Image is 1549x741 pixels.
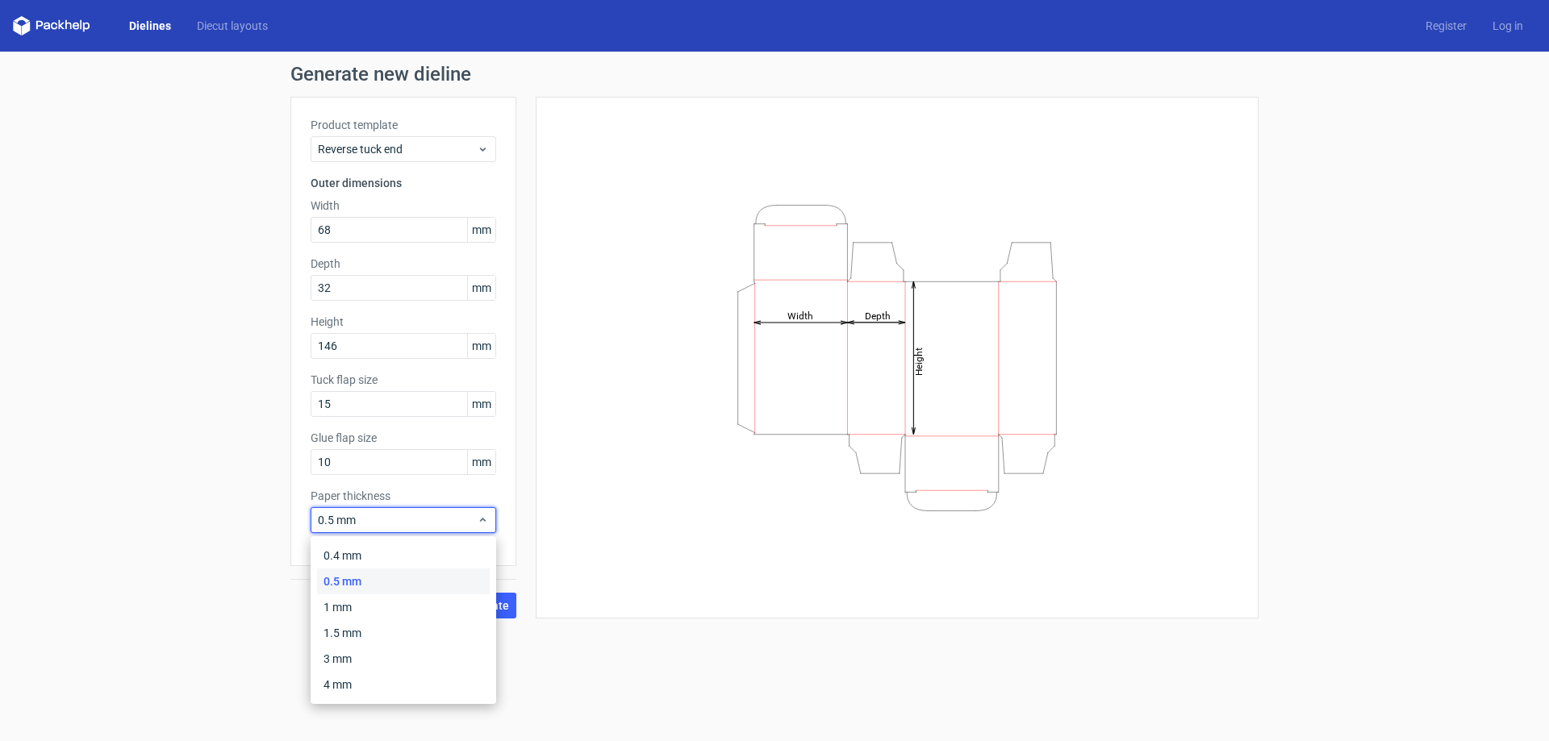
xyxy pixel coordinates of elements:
[913,347,925,375] tspan: Height
[311,117,496,133] label: Product template
[787,310,813,321] tspan: Width
[311,256,496,272] label: Depth
[318,512,477,528] span: 0.5 mm
[317,672,490,697] div: 4 mm
[184,18,281,34] a: Diecut layouts
[1480,18,1536,34] a: Log in
[311,175,496,191] h3: Outer dimensions
[318,141,477,157] span: Reverse tuck end
[317,568,490,594] div: 0.5 mm
[467,276,495,300] span: mm
[311,430,496,446] label: Glue flap size
[311,488,496,504] label: Paper thickness
[311,372,496,388] label: Tuck flap size
[290,65,1259,84] h1: Generate new dieline
[467,392,495,416] span: mm
[467,334,495,358] span: mm
[317,620,490,646] div: 1.5 mm
[317,594,490,620] div: 1 mm
[116,18,184,34] a: Dielines
[317,543,490,568] div: 0.4 mm
[311,314,496,330] label: Height
[467,450,495,474] span: mm
[317,646,490,672] div: 3 mm
[467,218,495,242] span: mm
[1413,18,1480,34] a: Register
[865,310,891,321] tspan: Depth
[311,198,496,214] label: Width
